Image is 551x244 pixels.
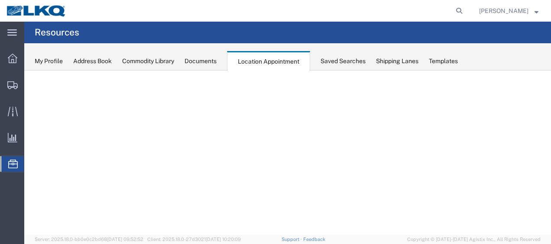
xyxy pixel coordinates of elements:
div: Commodity Library [122,57,174,66]
span: [DATE] 10:20:09 [206,237,241,242]
div: Documents [185,57,217,66]
span: Copyright © [DATE]-[DATE] Agistix Inc., All Rights Reserved [407,236,541,243]
a: Feedback [303,237,325,242]
div: My Profile [35,57,63,66]
a: Support [282,237,303,242]
div: Address Book [73,57,112,66]
div: Location Appointment [227,51,310,71]
span: Jason Voyles [479,6,528,16]
span: [DATE] 09:52:52 [107,237,143,242]
span: Server: 2025.18.0-bb0e0c2bd68 [35,237,143,242]
img: logo [6,4,67,17]
button: [PERSON_NAME] [479,6,539,16]
span: Client: 2025.18.0-27d3021 [147,237,241,242]
div: Templates [429,57,458,66]
div: Shipping Lanes [376,57,418,66]
iframe: FS Legacy Container [24,71,551,235]
div: Saved Searches [321,57,366,66]
h4: Resources [35,22,79,43]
